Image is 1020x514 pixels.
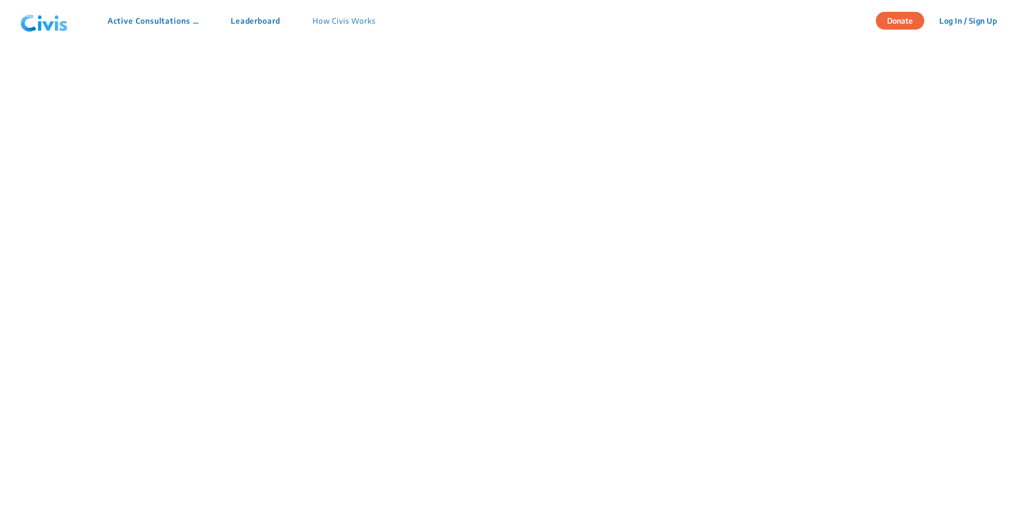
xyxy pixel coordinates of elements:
p: Active Consultations [108,15,199,26]
button: Log In / Sign Up [932,12,1004,29]
p: Leaderboard [231,15,280,26]
button: Donate [876,12,924,30]
img: navlogo.png [16,5,72,37]
a: Donate [876,15,932,25]
p: How Civis Works [313,15,376,26]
